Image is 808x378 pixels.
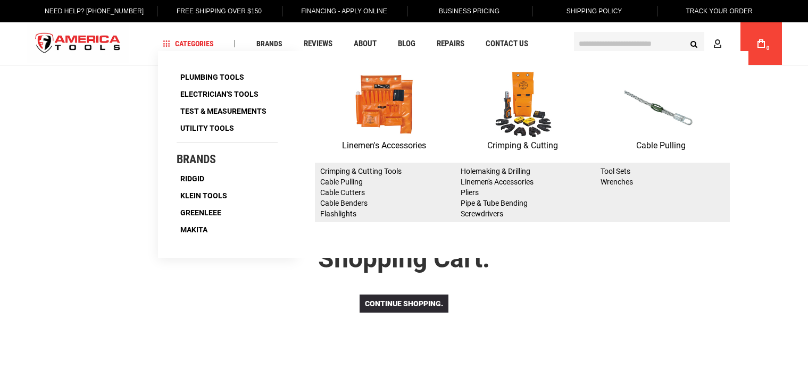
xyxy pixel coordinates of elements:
p: You have no items in your shopping cart. [213,217,596,273]
span: Ridgid [180,175,204,182]
a: Ridgid [177,171,208,186]
span: Blog [398,40,415,48]
a: Wrenches [601,178,633,186]
a: Cable Cutters [320,188,365,197]
span: Brands [256,40,282,47]
a: Contact Us [481,37,533,51]
span: About [354,40,377,48]
a: Tool Sets [601,167,630,175]
a: Cable Benders [320,199,368,207]
span: Reviews [304,40,332,48]
a: Klein Tools [177,188,231,203]
p: Crimping & Cutting [453,139,592,153]
span: Electrician's Tools [180,90,259,98]
a: Test & Measurements [177,104,270,119]
p: Linemen's Accessories [315,139,453,153]
a: Crimping & Cutting Tools [320,167,402,175]
a: Continue shopping. [360,295,448,313]
p: Cable Pulling [592,139,730,153]
a: Electrician's Tools [177,87,262,102]
a: 0 [751,22,771,65]
h4: Brands [177,153,278,166]
img: America Tools [27,24,130,64]
a: Cable Pulling [320,178,363,186]
a: Crimping & Cutting [453,70,592,153]
span: Test & Measurements [180,107,266,115]
a: Makita [177,222,211,237]
span: 0 [767,45,770,51]
span: Contact Us [486,40,528,48]
a: Greenleee [177,205,225,220]
span: Utility Tools [180,124,234,132]
a: Screwdrivers [461,209,503,218]
span: Klein Tools [180,192,227,199]
a: About [349,37,381,51]
a: Cable Pulling [592,70,730,153]
a: Pliers [461,188,479,197]
a: store logo [27,24,130,64]
a: Linemen's Accessories [315,70,453,153]
a: Brands [252,37,287,51]
a: Flashlights [320,209,356,218]
a: Reviews [299,37,337,51]
span: Greenleee [180,209,221,216]
a: Pipe & Tube Bending [461,199,528,207]
a: Repairs [432,37,469,51]
span: Makita [180,226,207,233]
a: Categories [158,37,219,51]
span: Shipping Policy [567,7,622,15]
a: Blog [393,37,420,51]
a: Holemaking & Drilling [461,167,530,175]
a: Plumbing Tools [177,70,248,85]
a: Linemen's Accessories [461,178,534,186]
span: Categories [163,40,214,47]
a: Utility Tools [177,121,238,136]
span: Repairs [437,40,464,48]
span: Plumbing Tools [180,73,244,81]
button: Search [684,33,704,54]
